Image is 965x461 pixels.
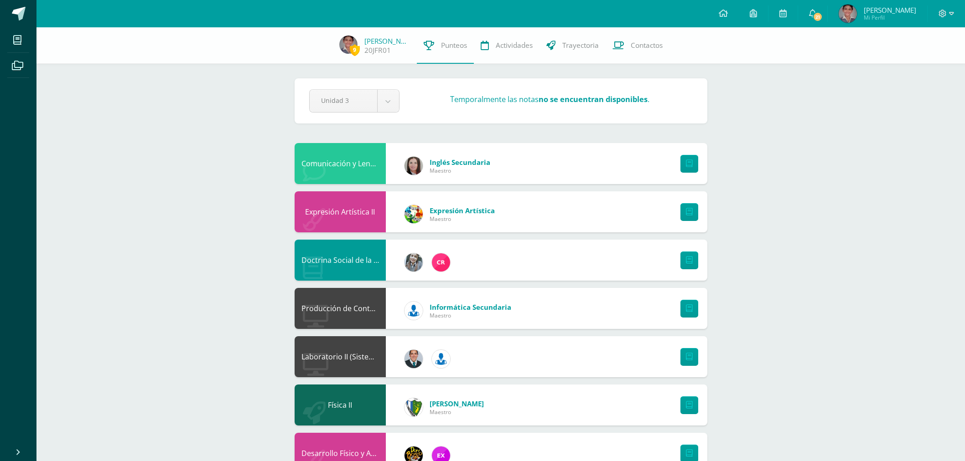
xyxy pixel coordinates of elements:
img: 06146913bb8d9398940fd3dd5d94d252.png [839,5,857,23]
a: Punteos [417,27,474,64]
img: 8af0450cf43d44e38c4a1497329761f3.png [405,157,423,175]
span: Maestro [430,167,490,174]
span: Informática Secundaria [430,302,511,312]
span: Contactos [631,41,663,50]
span: 9 [350,44,360,56]
a: Unidad 3 [310,90,399,112]
div: Comunicación y Lenguaje L3 Inglés [295,143,386,184]
img: d7d6d148f6dec277cbaab50fee73caa7.png [405,398,423,416]
h3: Temporalmente las notas . [450,94,649,104]
span: Trayectoria [562,41,599,50]
img: 06146913bb8d9398940fd3dd5d94d252.png [339,36,358,54]
span: Unidad 3 [321,90,366,111]
img: 6ed6846fa57649245178fca9fc9a58dd.png [432,350,450,368]
span: Maestro [430,312,511,319]
img: 2306758994b507d40baaa54be1d4aa7e.png [405,350,423,368]
img: 866c3f3dc5f3efb798120d7ad13644d9.png [432,253,450,271]
span: [PERSON_NAME] [864,5,916,15]
a: Trayectoria [540,27,606,64]
span: 21 [813,12,823,22]
img: cba4c69ace659ae4cf02a5761d9a2473.png [405,253,423,271]
div: Física II [295,384,386,425]
div: Producción de Contenidos Digitales [295,288,386,329]
a: [PERSON_NAME] [364,36,410,46]
span: Maestro [430,408,484,416]
div: Doctrina Social de la Iglesia [295,240,386,281]
img: 159e24a6ecedfdf8f489544946a573f0.png [405,205,423,223]
span: Maestro [430,215,495,223]
a: Contactos [606,27,669,64]
img: 6ed6846fa57649245178fca9fc9a58dd.png [405,302,423,320]
a: Actividades [474,27,540,64]
span: Actividades [496,41,533,50]
span: Expresión Artística [430,206,495,215]
div: Laboratorio II (Sistema Operativo Macintoch) [295,336,386,377]
span: [PERSON_NAME] [430,399,484,408]
div: Expresión Artística II [295,191,386,232]
span: Mi Perfil [864,14,916,21]
a: 20JFR01 [364,46,391,55]
span: Inglés Secundaria [430,158,490,167]
strong: no se encuentran disponibles [539,94,648,104]
span: Punteos [441,41,467,50]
